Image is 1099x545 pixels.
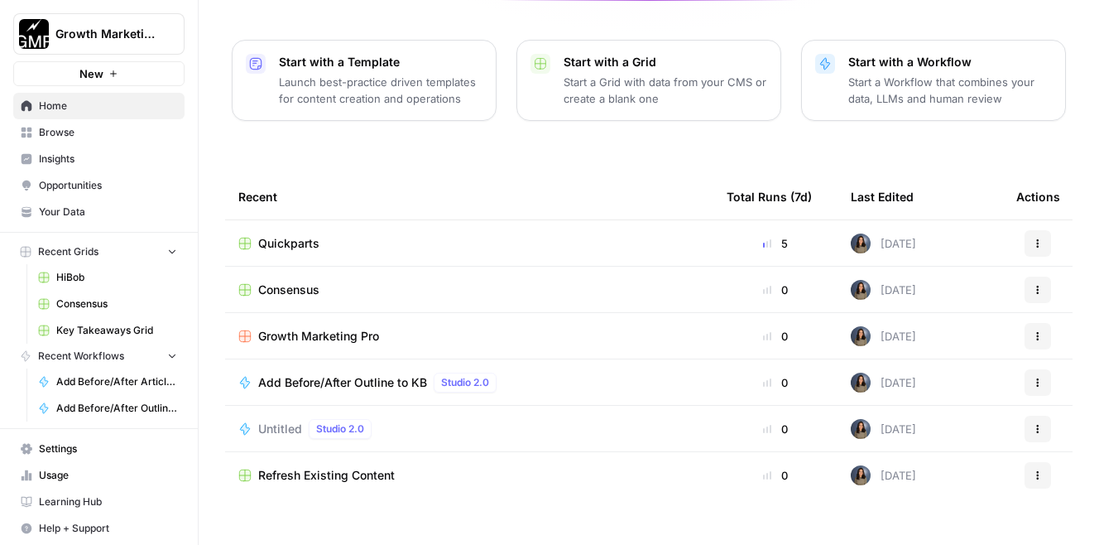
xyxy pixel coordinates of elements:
[38,244,98,259] span: Recent Grids
[258,374,427,391] span: Add Before/After Outline to KB
[19,19,49,49] img: Growth Marketing Pro Logo
[13,93,185,119] a: Home
[848,54,1052,70] p: Start with a Workflow
[238,235,700,252] a: Quickparts
[13,344,185,369] button: Recent Workflows
[31,369,185,395] a: Add Before/After Article to KB
[238,328,700,345] a: Growth Marketing Pro
[238,373,700,393] a: Add Before/After Outline to KBStudio 2.0
[13,13,185,55] button: Workspace: Growth Marketing Pro
[851,373,916,393] div: [DATE]
[55,26,156,42] span: Growth Marketing Pro
[56,374,177,389] span: Add Before/After Article to KB
[727,328,824,345] div: 0
[31,291,185,317] a: Consensus
[56,323,177,338] span: Key Takeaways Grid
[13,239,185,264] button: Recent Grids
[79,65,103,82] span: New
[56,270,177,285] span: HiBob
[31,395,185,422] a: Add Before/After Outline to KB
[258,235,319,252] span: Quickparts
[39,99,177,113] span: Home
[13,146,185,172] a: Insights
[848,74,1052,107] p: Start a Workflow that combines your data, LLMs and human review
[516,40,781,121] button: Start with a GridStart a Grid with data from your CMS or create a blank one
[279,74,482,107] p: Launch best-practice driven templates for content creation and operations
[258,421,302,437] span: Untitled
[279,54,482,70] p: Start with a Template
[851,174,914,219] div: Last Edited
[39,152,177,166] span: Insights
[727,467,824,484] div: 0
[238,174,700,219] div: Recent
[31,264,185,291] a: HiBob
[1016,174,1060,219] div: Actions
[13,61,185,86] button: New
[851,419,871,439] img: q840ambyqsdkpt4363qgssii3vef
[13,172,185,199] a: Opportunities
[316,422,364,436] span: Studio 2.0
[13,436,185,462] a: Settings
[238,282,700,298] a: Consensus
[238,467,700,484] a: Refresh Existing Content
[13,199,185,225] a: Your Data
[851,234,871,253] img: q840ambyqsdkpt4363qgssii3vef
[727,235,824,252] div: 5
[38,349,124,364] span: Recent Workflows
[727,421,824,437] div: 0
[851,465,871,485] img: q840ambyqsdkpt4363qgssii3vef
[727,282,824,298] div: 0
[56,401,177,416] span: Add Before/After Outline to KB
[39,125,177,140] span: Browse
[39,494,177,509] span: Learning Hub
[258,282,319,298] span: Consensus
[851,465,916,485] div: [DATE]
[39,205,177,219] span: Your Data
[851,280,871,300] img: q840ambyqsdkpt4363qgssii3vef
[13,119,185,146] a: Browse
[801,40,1066,121] button: Start with a WorkflowStart a Workflow that combines your data, LLMs and human review
[258,328,379,345] span: Growth Marketing Pro
[851,234,916,253] div: [DATE]
[851,373,871,393] img: q840ambyqsdkpt4363qgssii3vef
[232,40,497,121] button: Start with a TemplateLaunch best-practice driven templates for content creation and operations
[238,419,700,439] a: UntitledStudio 2.0
[13,515,185,542] button: Help + Support
[727,374,824,391] div: 0
[39,441,177,456] span: Settings
[851,326,871,346] img: q840ambyqsdkpt4363qgssii3vef
[851,280,916,300] div: [DATE]
[31,317,185,344] a: Key Takeaways Grid
[727,174,812,219] div: Total Runs (7d)
[564,54,767,70] p: Start with a Grid
[56,297,177,311] span: Consensus
[13,462,185,489] a: Usage
[39,521,177,536] span: Help + Support
[13,489,185,515] a: Learning Hub
[258,467,395,484] span: Refresh Existing Content
[441,375,489,390] span: Studio 2.0
[39,178,177,193] span: Opportunities
[851,419,916,439] div: [DATE]
[564,74,767,107] p: Start a Grid with data from your CMS or create a blank one
[851,326,916,346] div: [DATE]
[39,468,177,483] span: Usage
